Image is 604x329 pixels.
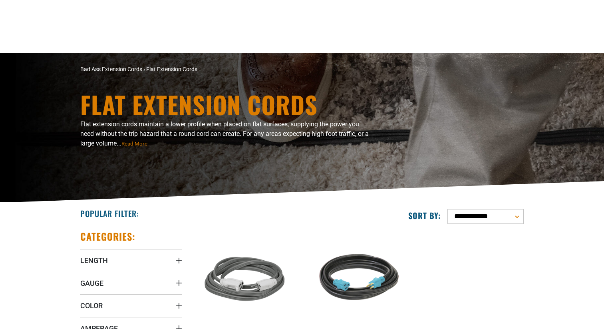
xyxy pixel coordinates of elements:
span: Flat extension cords maintain a lower profile when placed on flat surfaces, supplying the power y... [80,120,369,147]
span: Flat Extension Cords [146,66,197,72]
span: › [143,66,145,72]
summary: Length [80,249,182,271]
summary: Color [80,294,182,317]
summary: Gauge [80,272,182,294]
label: Sort by: [408,210,441,221]
img: black teal [308,234,409,326]
nav: breadcrumbs [80,65,372,74]
h1: Flat Extension Cords [80,92,372,116]
a: Bad Ass Extension Cords [80,66,142,72]
h2: Popular Filter: [80,208,139,219]
span: Length [80,256,108,265]
span: Gauge [80,279,103,288]
span: Read More [121,141,147,147]
img: grey & white [195,234,296,326]
h2: Categories: [80,230,135,243]
span: Color [80,301,103,310]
